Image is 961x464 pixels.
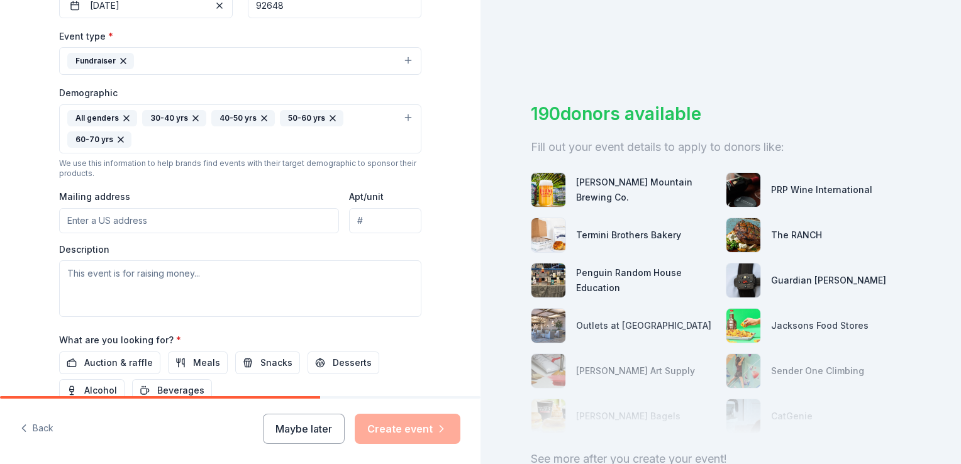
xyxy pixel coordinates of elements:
button: Beverages [132,379,212,402]
div: [PERSON_NAME] Mountain Brewing Co. [576,175,716,205]
input: # [349,208,421,233]
label: Event type [59,30,113,43]
span: Beverages [157,383,204,398]
div: 60-70 yrs [67,131,131,148]
div: We use this information to help brands find events with their target demographic to sponsor their... [59,158,421,179]
img: photo for Penguin Random House Education [531,263,565,297]
div: Fundraiser [67,53,134,69]
img: photo for The RANCH [726,218,760,252]
button: Snacks [235,351,300,374]
div: PRP Wine International [771,182,872,197]
div: All genders [67,110,137,126]
button: Back [20,416,53,442]
button: Alcohol [59,379,125,402]
div: 190 donors available [531,101,911,127]
div: Termini Brothers Bakery [576,228,681,243]
button: Auction & raffle [59,351,160,374]
div: 30-40 yrs [142,110,206,126]
input: Enter a US address [59,208,339,233]
div: Guardian [PERSON_NAME] [771,273,886,288]
label: What are you looking for? [59,334,181,346]
label: Description [59,243,109,256]
span: Snacks [260,355,292,370]
img: photo for Figueroa Mountain Brewing Co. [531,173,565,207]
img: photo for Termini Brothers Bakery [531,218,565,252]
div: Penguin Random House Education [576,265,716,296]
span: Auction & raffle [84,355,153,370]
span: Meals [193,355,220,370]
div: 40-50 yrs [211,110,275,126]
div: Fill out your event details to apply to donors like: [531,137,911,157]
div: 50-60 yrs [280,110,343,126]
button: Maybe later [263,414,345,444]
button: Desserts [308,351,379,374]
span: Alcohol [84,383,117,398]
img: photo for PRP Wine International [726,173,760,207]
label: Apt/unit [349,191,384,203]
button: All genders30-40 yrs40-50 yrs50-60 yrs60-70 yrs [59,104,421,153]
button: Fundraiser [59,47,421,75]
div: The RANCH [771,228,822,243]
label: Mailing address [59,191,130,203]
img: photo for Guardian Angel Device [726,263,760,297]
label: Demographic [59,87,118,99]
span: Desserts [333,355,372,370]
button: Meals [168,351,228,374]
